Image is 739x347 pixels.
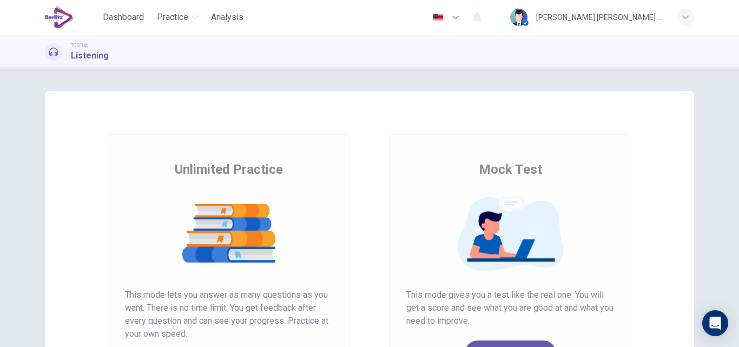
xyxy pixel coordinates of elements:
[702,310,728,336] div: Open Intercom Messenger
[211,11,243,24] span: Analysis
[103,11,144,24] span: Dashboard
[207,8,248,27] button: Analysis
[45,6,74,28] img: EduSynch logo
[98,8,148,27] button: Dashboard
[71,49,109,62] h1: Listening
[406,289,614,328] span: This mode gives you a test like the real one. You will get a score and see what you are good at a...
[536,11,664,24] div: [PERSON_NAME] [PERSON_NAME] Toledo
[157,11,188,24] span: Practice
[45,6,98,28] a: EduSynch logo
[479,161,542,178] span: Mock Test
[175,161,283,178] span: Unlimited Practice
[71,42,88,49] span: TOEFL®
[153,8,202,27] button: Practice
[510,9,527,26] img: Profile picture
[125,289,333,341] span: This mode lets you answer as many questions as you want. There is no time limit. You get feedback...
[431,14,445,22] img: en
